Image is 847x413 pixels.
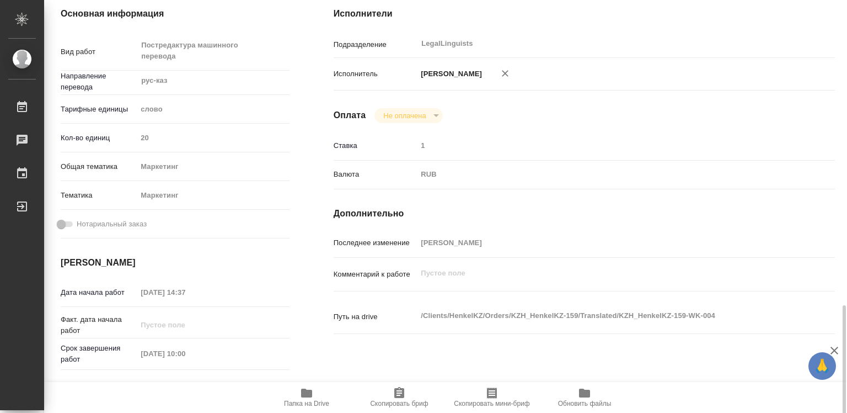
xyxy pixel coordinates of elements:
p: Общая тематика [61,161,137,172]
div: Не оплачена [374,108,442,123]
span: Скопировать мини-бриф [454,400,529,407]
p: Кол-во единиц [61,133,137,144]
div: слово [137,100,289,119]
h4: Оплата [334,109,366,122]
p: Ставка [334,140,417,151]
input: Пустое поле [137,346,233,362]
h4: Исполнители [334,7,835,20]
p: Срок завершения работ [61,343,137,365]
p: Путь на drive [334,311,417,322]
p: Дата начала работ [61,287,137,298]
p: Тарифные единицы [61,104,137,115]
span: Нотариальный заказ [77,219,147,230]
span: 🙏 [813,354,832,378]
input: Пустое поле [417,137,793,153]
p: Тематика [61,190,137,201]
p: Подразделение [334,39,417,50]
p: Факт. дата начала работ [61,314,137,336]
button: Не оплачена [380,111,429,120]
button: Скопировать мини-бриф [446,382,538,413]
input: Пустое поле [137,284,233,300]
span: Скопировать бриф [370,400,428,407]
textarea: /Clients/HenkelKZ/Orders/KZH_HenkelKZ-159/Translated/KZH_HenkelKZ-159-WK-004 [417,306,793,325]
h4: Дополнительно [334,207,835,220]
p: Валюта [334,169,417,180]
h4: [PERSON_NAME] [61,256,290,269]
div: Маркетинг [137,157,289,176]
button: Обновить файлы [538,382,631,413]
span: Обновить файлы [558,400,612,407]
button: 🙏 [808,352,836,380]
button: Удалить исполнителя [493,61,517,86]
input: Пустое поле [137,317,233,333]
p: Последнее изменение [334,237,417,248]
p: Вид работ [61,46,137,57]
p: Направление перевода [61,71,137,93]
button: Папка на Drive [260,382,353,413]
button: Скопировать бриф [353,382,446,413]
span: Папка на Drive [284,400,329,407]
input: Пустое поле [137,130,289,146]
p: [PERSON_NAME] [417,68,482,80]
p: Комментарий к работе [334,269,417,280]
h4: Основная информация [61,7,290,20]
p: Исполнитель [334,68,417,80]
div: Маркетинг [137,186,289,205]
input: Пустое поле [417,235,793,251]
div: RUB [417,165,793,184]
